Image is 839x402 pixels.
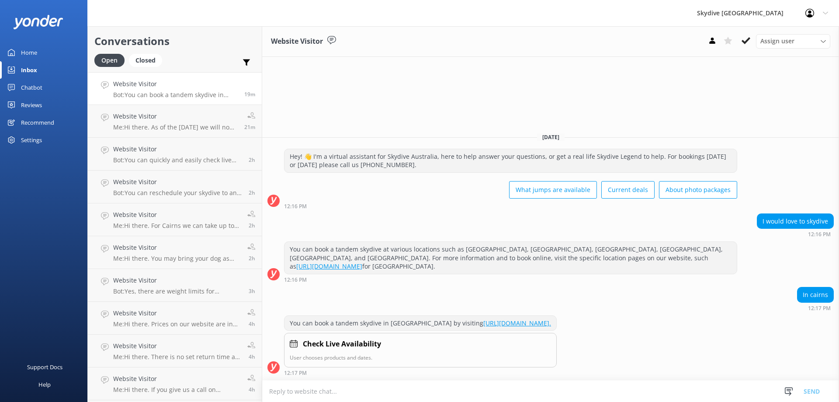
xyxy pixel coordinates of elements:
span: Sep 09 2025 08:14am (UTC +10:00) Australia/Brisbane [249,320,255,328]
p: Me: Hi there. As of the [DATE] we will no longer be offering the 8000ft jump at any of our locations [113,123,238,131]
a: Website VisitorBot:You can reschedule your skydive to an alternative date or location if you prov... [88,171,262,203]
div: Home [21,44,37,61]
div: Chatbot [21,79,42,96]
h4: Website Visitor [113,243,241,252]
h4: Website Visitor [113,308,241,318]
div: You can book a tandem skydive in [GEOGRAPHIC_DATA] by visiting [284,316,556,331]
button: Current deals [601,181,655,199]
div: Sep 09 2025 12:16pm (UTC +10:00) Australia/Brisbane [284,276,737,283]
div: Inbox [21,61,37,79]
p: Me: Hi there. For Cairns we can take up to 110kg [113,222,241,230]
div: Sep 09 2025 12:16pm (UTC +10:00) Australia/Brisbane [757,231,834,237]
div: Sep 09 2025 12:17pm (UTC +10:00) Australia/Brisbane [797,305,834,311]
h4: Website Visitor [113,112,238,121]
h4: Website Visitor [113,210,241,220]
h4: Website Visitor [113,79,238,89]
div: Hey! 👋 I'm a virtual assistant for Skydive Australia, here to help answer your questions, or get ... [284,149,737,172]
div: Open [94,54,125,67]
span: Sep 09 2025 10:08am (UTC +10:00) Australia/Brisbane [249,156,255,164]
strong: 12:16 PM [808,232,831,237]
strong: 12:17 PM [808,306,831,311]
a: Website VisitorMe:Hi there. If you give us a call on [PHONE_NUMBER] I can get this fixed up for y... [88,367,262,400]
a: Website VisitorBot:Yes, there are weight limits for skydiving. If a customer weighs over 94kgs, t... [88,269,262,302]
span: Sep 09 2025 09:59am (UTC +10:00) Australia/Brisbane [249,222,255,229]
p: Bot: Yes, there are weight limits for skydiving. If a customer weighs over 94kgs, the Reservation... [113,287,242,295]
a: Website VisitorMe:Hi there. Prices on our website are in AUD4h [88,302,262,335]
div: Closed [129,54,162,67]
p: User chooses products and dates. [290,353,551,362]
h4: Website Visitor [113,177,242,187]
h4: Website Visitor [113,276,242,285]
p: Me: Hi there. If you give us a call on [PHONE_NUMBER] I can get this fixed up for you honoring th... [113,386,241,394]
span: Sep 09 2025 09:31am (UTC +10:00) Australia/Brisbane [249,287,255,295]
a: Website VisitorMe:Hi there. There is no set return time as it depends how many passengers are on ... [88,335,262,367]
span: Sep 09 2025 08:10am (UTC +10:00) Australia/Brisbane [249,386,255,393]
a: Website VisitorMe:Hi there. You may bring your dog as long as you have someone to mind it whilst ... [88,236,262,269]
span: Sep 09 2025 12:17pm (UTC +10:00) Australia/Brisbane [244,91,255,98]
span: Assign user [760,36,794,46]
div: Assign User [756,34,830,48]
strong: 12:16 PM [284,204,307,209]
span: [DATE] [537,133,565,141]
div: I would love to skydive [757,214,833,229]
strong: 12:16 PM [284,277,307,283]
img: yonder-white-logo.png [13,15,63,29]
a: Website VisitorBot:You can quickly and easily check live availability and book a tandem skydive o... [88,138,262,171]
span: Sep 09 2025 10:03am (UTC +10:00) Australia/Brisbane [249,189,255,196]
h4: Website Visitor [113,144,242,154]
div: Recommend [21,114,54,131]
h2: Conversations [94,33,255,49]
p: Bot: You can book a tandem skydive in [GEOGRAPHIC_DATA] by visiting [URL][DOMAIN_NAME]. [113,91,238,99]
span: Sep 09 2025 08:11am (UTC +10:00) Australia/Brisbane [249,353,255,360]
p: Me: Hi there. Prices on our website are in AUD [113,320,241,328]
a: Open [94,55,129,65]
a: Closed [129,55,166,65]
p: Me: Hi there. You may bring your dog as long as you have someone to mind it whilst you skydive :) [113,255,241,262]
span: Sep 09 2025 09:58am (UTC +10:00) Australia/Brisbane [249,255,255,262]
p: Me: Hi there. There is no set return time as it depends how many passengers are on the bus jumpin... [113,353,241,361]
h4: Website Visitor [113,374,241,384]
div: Sep 09 2025 12:16pm (UTC +10:00) Australia/Brisbane [284,203,737,209]
button: About photo packages [659,181,737,199]
a: Website VisitorMe:Hi there. As of the [DATE] we will no longer be offering the 8000ft jump at any... [88,105,262,138]
span: Sep 09 2025 12:14pm (UTC +10:00) Australia/Brisbane [244,123,255,131]
div: Settings [21,131,42,149]
button: What jumps are available [509,181,597,199]
a: Website VisitorBot:You can book a tandem skydive in [GEOGRAPHIC_DATA] by visiting [URL][DOMAIN_NA... [88,72,262,105]
div: Sep 09 2025 12:17pm (UTC +10:00) Australia/Brisbane [284,370,557,376]
div: Support Docs [27,358,62,376]
a: Website VisitorMe:Hi there. For Cairns we can take up to 110kg2h [88,203,262,236]
a: [URL][DOMAIN_NAME] [296,262,362,270]
div: You can book a tandem skydive at various locations such as [GEOGRAPHIC_DATA], [GEOGRAPHIC_DATA], ... [284,242,737,274]
h4: Website Visitor [113,341,241,351]
a: [URL][DOMAIN_NAME]. [483,319,551,327]
div: Reviews [21,96,42,114]
h3: Website Visitor [271,36,323,47]
strong: 12:17 PM [284,371,307,376]
p: Bot: You can quickly and easily check live availability and book a tandem skydive online. Simply ... [113,156,242,164]
div: Help [38,376,51,393]
div: In cairns [797,287,833,302]
p: Bot: You can reschedule your skydive to an alternative date or location if you provide 24 hours n... [113,189,242,197]
h4: Check Live Availability [303,339,381,350]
